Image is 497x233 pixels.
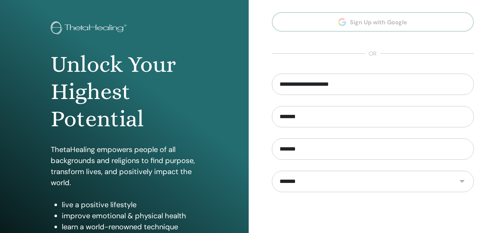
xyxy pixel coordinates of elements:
p: ThetaHealing empowers people of all backgrounds and religions to find purpose, transform lives, a... [51,144,198,188]
li: learn a world-renowned technique [62,221,198,232]
h1: Unlock Your Highest Potential [51,51,198,133]
li: live a positive lifestyle [62,199,198,210]
li: improve emotional & physical health [62,210,198,221]
span: or [365,49,380,58]
iframe: reCAPTCHA [317,203,429,232]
